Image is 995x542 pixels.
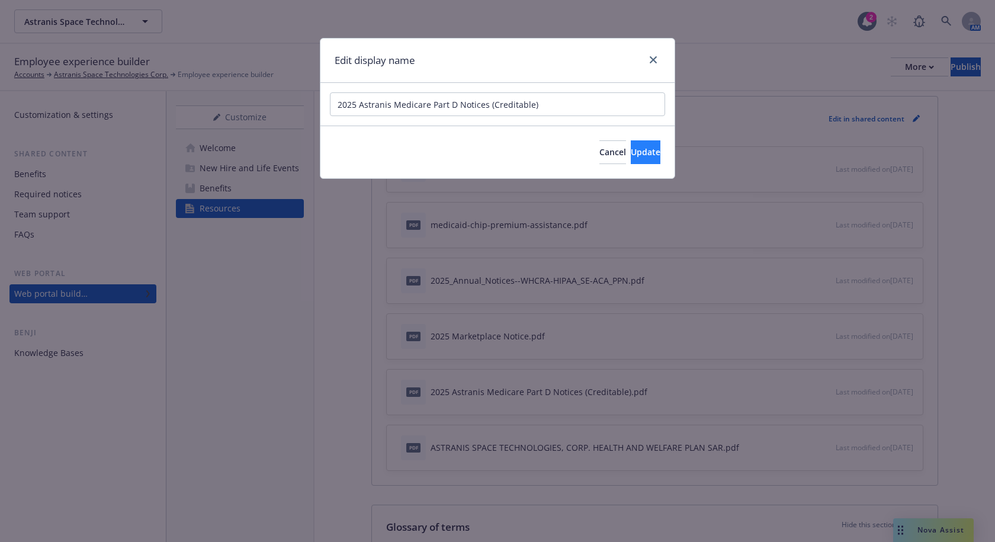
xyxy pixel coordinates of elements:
span: Update [631,146,660,158]
button: Cancel [599,140,626,164]
button: Update [631,140,660,164]
h1: Edit display name [335,53,415,68]
span: Cancel [599,146,626,158]
a: close [646,53,660,67]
